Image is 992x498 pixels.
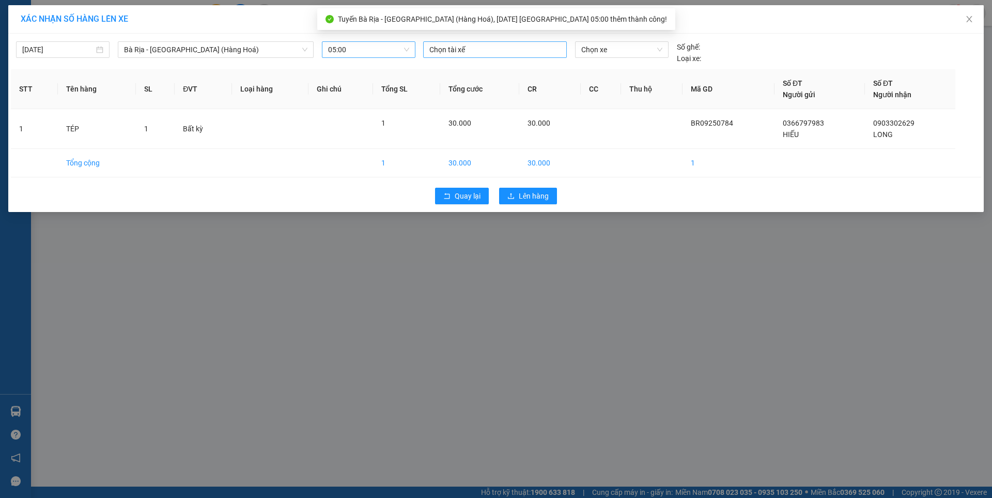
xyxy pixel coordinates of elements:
[308,69,373,109] th: Ghi chú
[955,5,984,34] button: Close
[455,190,481,202] span: Quay lại
[381,119,385,127] span: 1
[136,69,175,109] th: SL
[435,188,489,204] button: rollbackQuay lại
[175,69,232,109] th: ĐVT
[519,190,549,202] span: Lên hàng
[873,130,893,139] span: LONG
[519,69,581,109] th: CR
[440,69,519,109] th: Tổng cước
[448,119,471,127] span: 30.000
[581,42,662,57] span: Chọn xe
[499,188,557,204] button: uploadLên hàng
[683,69,774,109] th: Mã GD
[873,119,915,127] span: 0903302629
[443,192,451,201] span: rollback
[691,119,733,127] span: BR09250784
[21,14,128,24] span: XÁC NHẬN SỐ HÀNG LÊN XE
[144,125,148,133] span: 1
[440,149,519,177] td: 30.000
[232,69,308,109] th: Loại hàng
[677,53,701,64] span: Loại xe:
[338,15,667,23] span: Tuyến Bà Rịa - [GEOGRAPHIC_DATA] (Hàng Hoá), [DATE] [GEOGRAPHIC_DATA] 05:00 thêm thành công!
[683,149,774,177] td: 1
[328,42,409,57] span: 05:00
[519,149,581,177] td: 30.000
[783,79,802,87] span: Số ĐT
[507,192,515,201] span: upload
[677,41,700,53] span: Số ghế:
[965,15,973,23] span: close
[373,149,440,177] td: 1
[873,79,893,87] span: Số ĐT
[58,149,136,177] td: Tổng cộng
[373,69,440,109] th: Tổng SL
[621,69,683,109] th: Thu hộ
[326,15,334,23] span: check-circle
[175,109,232,149] td: Bất kỳ
[581,69,621,109] th: CC
[783,90,815,99] span: Người gửi
[302,47,308,53] span: down
[124,42,307,57] span: Bà Rịa - Sài Gòn (Hàng Hoá)
[528,119,550,127] span: 30.000
[783,119,824,127] span: 0366797983
[58,109,136,149] td: TÉP
[22,44,94,55] input: 12/09/2025
[11,109,58,149] td: 1
[11,69,58,109] th: STT
[783,130,799,139] span: HIẾU
[58,69,136,109] th: Tên hàng
[873,90,911,99] span: Người nhận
